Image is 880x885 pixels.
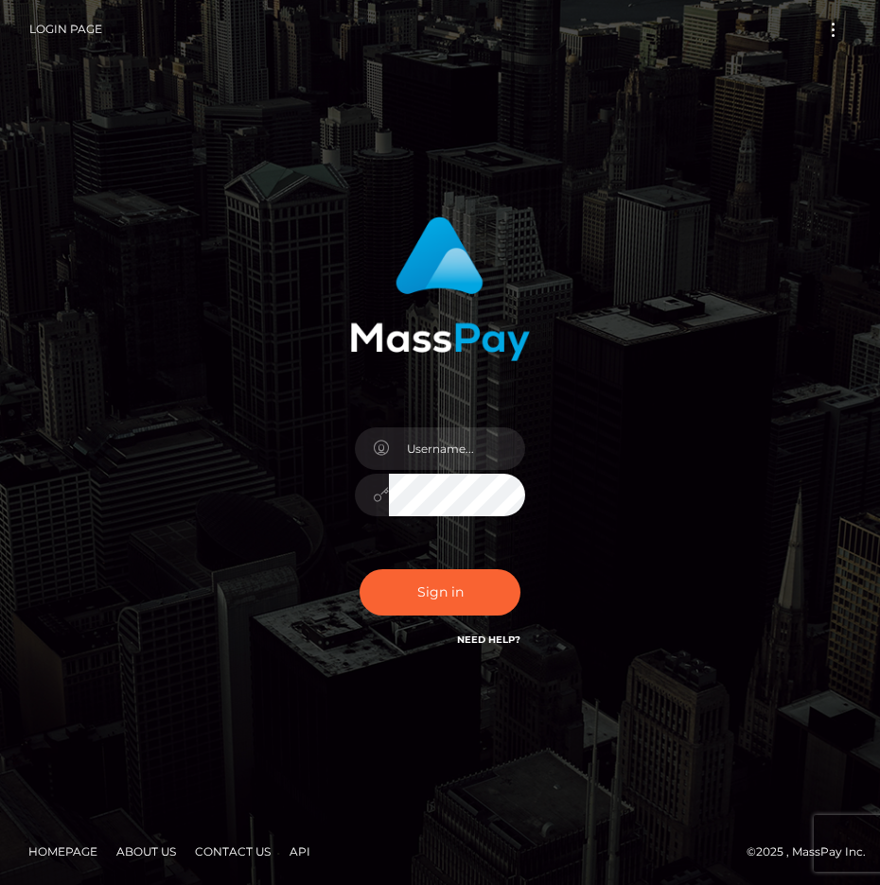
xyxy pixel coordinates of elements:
button: Sign in [360,569,520,616]
a: Need Help? [457,633,520,646]
input: Username... [389,427,525,470]
a: About Us [109,837,184,866]
a: Homepage [21,837,105,866]
a: Login Page [29,9,102,49]
div: © 2025 , MassPay Inc. [14,842,866,862]
a: API [282,837,318,866]
img: MassPay Login [350,217,530,361]
a: Contact Us [187,837,278,866]
button: Toggle navigation [816,17,851,43]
